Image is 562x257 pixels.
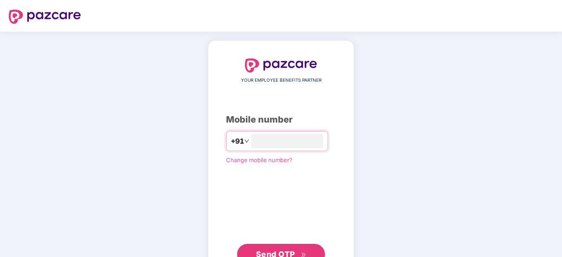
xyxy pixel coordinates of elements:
span: +91 [231,136,244,147]
img: logo [9,10,81,24]
a: Change mobile number? [226,156,292,163]
img: logo [245,58,317,72]
div: Mobile number [226,113,336,127]
span: down [244,138,249,144]
span: YOUR EMPLOYEE BENEFITS PARTNER [241,77,321,84]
